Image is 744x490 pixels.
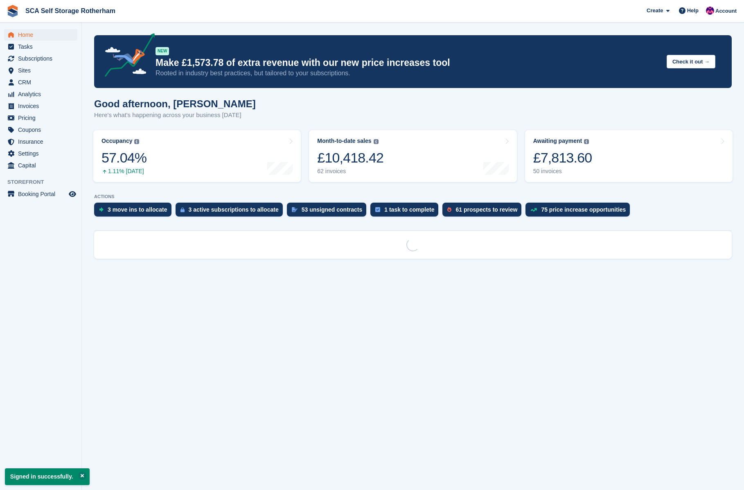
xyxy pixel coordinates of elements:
[584,139,589,144] img: icon-info-grey-7440780725fd019a000dd9b08b2336e03edf1995a4989e88bcd33f0948082b44.svg
[525,203,634,221] a: 75 price increase opportunities
[533,168,592,175] div: 50 invoices
[18,100,67,112] span: Invoices
[4,136,77,147] a: menu
[134,139,139,144] img: icon-info-grey-7440780725fd019a000dd9b08b2336e03edf1995a4989e88bcd33f0948082b44.svg
[18,188,67,200] span: Booking Portal
[94,98,256,109] h1: Good afternoon, [PERSON_NAME]
[94,203,176,221] a: 3 move ins to allocate
[189,206,279,213] div: 3 active subscriptions to allocate
[18,77,67,88] span: CRM
[18,112,67,124] span: Pricing
[18,136,67,147] span: Insurance
[706,7,714,15] img: Sam Chapman
[384,206,434,213] div: 1 task to complete
[317,168,383,175] div: 62 invoices
[108,206,167,213] div: 3 move ins to allocate
[455,206,517,213] div: 61 prospects to review
[68,189,77,199] a: Preview store
[4,188,77,200] a: menu
[292,207,298,212] img: contract_signature_icon-13c848040528278c33f63329250d36e43548de30e8caae1d1a13099fd9432cc5.svg
[374,139,379,144] img: icon-info-grey-7440780725fd019a000dd9b08b2336e03edf1995a4989e88bcd33f0948082b44.svg
[370,203,442,221] a: 1 task to complete
[156,47,169,55] div: NEW
[667,55,715,68] button: Check it out →
[317,138,371,145] div: Month-to-date sales
[4,65,77,76] a: menu
[447,207,451,212] img: prospect-51fa495bee0391a8d652442698ab0144808aea92771e9ea1ae160a38d050c398.svg
[7,178,81,186] span: Storefront
[533,138,582,145] div: Awaiting payment
[4,41,77,52] a: menu
[302,206,363,213] div: 53 unsigned contracts
[18,65,67,76] span: Sites
[687,7,699,15] span: Help
[98,33,155,80] img: price-adjustments-announcement-icon-8257ccfd72463d97f412b2fc003d46551f7dbcb40ab6d574587a9cd5c0d94...
[7,5,19,17] img: stora-icon-8386f47178a22dfd0bd8f6a31ec36ba5ce8667c1dd55bd0f319d3a0aa187defe.svg
[18,53,67,64] span: Subscriptions
[156,57,660,69] p: Make £1,573.78 of extra revenue with our new price increases tool
[4,160,77,171] a: menu
[525,130,733,182] a: Awaiting payment £7,813.60 50 invoices
[4,29,77,41] a: menu
[533,149,592,166] div: £7,813.60
[442,203,525,221] a: 61 prospects to review
[4,88,77,100] a: menu
[530,208,537,212] img: price_increase_opportunities-93ffe204e8149a01c8c9dc8f82e8f89637d9d84a8eef4429ea346261dce0b2c0.svg
[94,194,732,199] p: ACTIONS
[715,7,737,15] span: Account
[4,77,77,88] a: menu
[4,148,77,159] a: menu
[93,130,301,182] a: Occupancy 57.04% 1.11% [DATE]
[18,29,67,41] span: Home
[156,69,660,78] p: Rooted in industry best practices, but tailored to your subscriptions.
[4,100,77,112] a: menu
[4,124,77,135] a: menu
[101,149,147,166] div: 57.04%
[18,160,67,171] span: Capital
[647,7,663,15] span: Create
[176,203,287,221] a: 3 active subscriptions to allocate
[94,111,256,120] p: Here's what's happening across your business [DATE]
[18,88,67,100] span: Analytics
[101,168,147,175] div: 1.11% [DATE]
[99,207,104,212] img: move_ins_to_allocate_icon-fdf77a2bb77ea45bf5b3d319d69a93e2d87916cf1d5bf7949dd705db3b84f3ca.svg
[375,207,380,212] img: task-75834270c22a3079a89374b754ae025e5fb1db73e45f91037f5363f120a921f8.svg
[287,203,371,221] a: 53 unsigned contracts
[22,4,119,18] a: SCA Self Storage Rotherham
[18,148,67,159] span: Settings
[18,124,67,135] span: Coupons
[4,53,77,64] a: menu
[18,41,67,52] span: Tasks
[541,206,626,213] div: 75 price increase opportunities
[180,207,185,212] img: active_subscription_to_allocate_icon-d502201f5373d7db506a760aba3b589e785aa758c864c3986d89f69b8ff3...
[309,130,516,182] a: Month-to-date sales £10,418.42 62 invoices
[5,468,90,485] p: Signed in successfully.
[4,112,77,124] a: menu
[101,138,132,145] div: Occupancy
[317,149,383,166] div: £10,418.42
